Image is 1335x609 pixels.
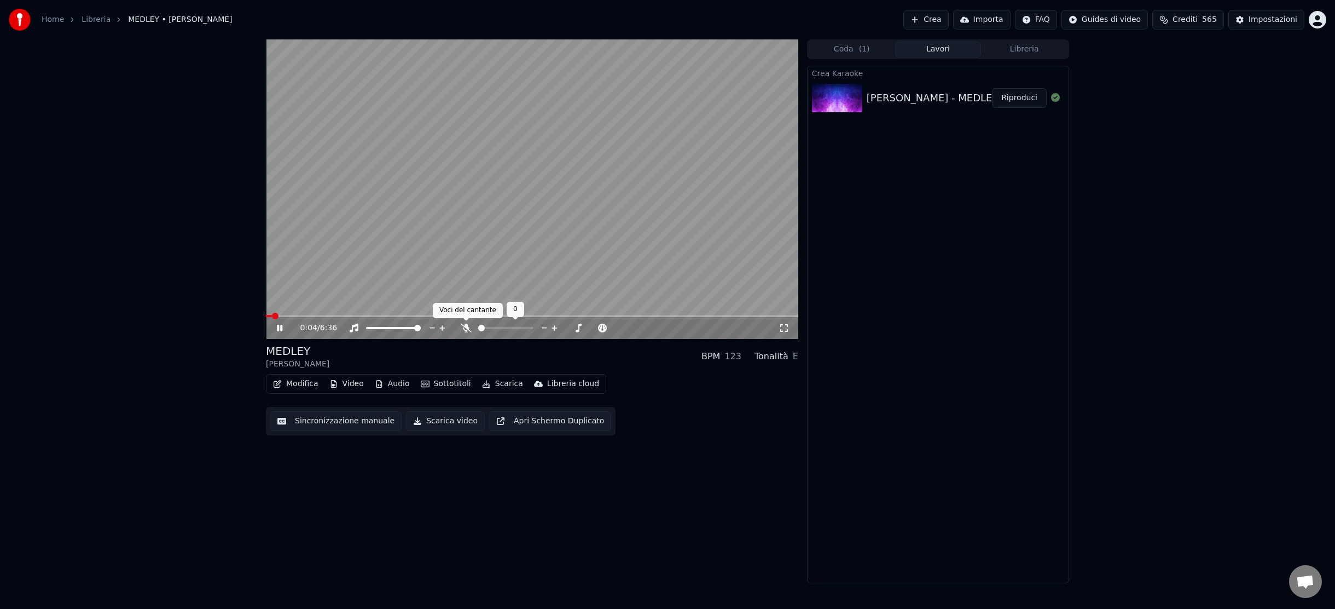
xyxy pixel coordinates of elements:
div: Impostazioni [1249,14,1297,25]
span: 6:36 [320,323,337,334]
img: youka [9,9,31,31]
span: Crediti [1173,14,1198,25]
div: 123 [724,350,741,363]
div: Libreria cloud [547,378,599,389]
button: Video [325,376,368,392]
span: 565 [1202,14,1217,25]
div: Crea Karaoke [808,66,1069,79]
button: Lavori [895,42,982,58]
div: Tonalità [754,350,788,363]
button: Impostazioni [1228,10,1304,30]
button: Importa [953,10,1011,30]
span: MEDLEY • [PERSON_NAME] [128,14,232,25]
div: Voci del cantante [433,303,503,318]
div: [PERSON_NAME] [266,359,329,370]
button: Crea [903,10,948,30]
button: Coda [809,42,895,58]
button: Libreria [981,42,1067,58]
button: Sottotitoli [416,376,475,392]
a: Home [42,14,64,25]
button: Scarica video [406,411,485,431]
button: Apri Schermo Duplicato [489,411,611,431]
button: FAQ [1015,10,1057,30]
button: Audio [370,376,414,392]
nav: breadcrumb [42,14,233,25]
button: Scarica [478,376,527,392]
div: MEDLEY [266,343,329,359]
span: ( 1 ) [859,44,870,55]
button: Sincronizzazione manuale [270,411,402,431]
div: Aprire la chat [1289,565,1322,598]
button: Crediti565 [1152,10,1224,30]
button: Guides di video [1061,10,1148,30]
a: Libreria [82,14,111,25]
div: / [300,323,327,334]
div: E [793,350,798,363]
button: Riproduci [992,88,1047,108]
span: 0:04 [300,323,317,334]
div: 0 [507,302,524,317]
div: BPM [701,350,720,363]
div: [PERSON_NAME] - MEDLEY [867,90,999,106]
button: Modifica [269,376,323,392]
